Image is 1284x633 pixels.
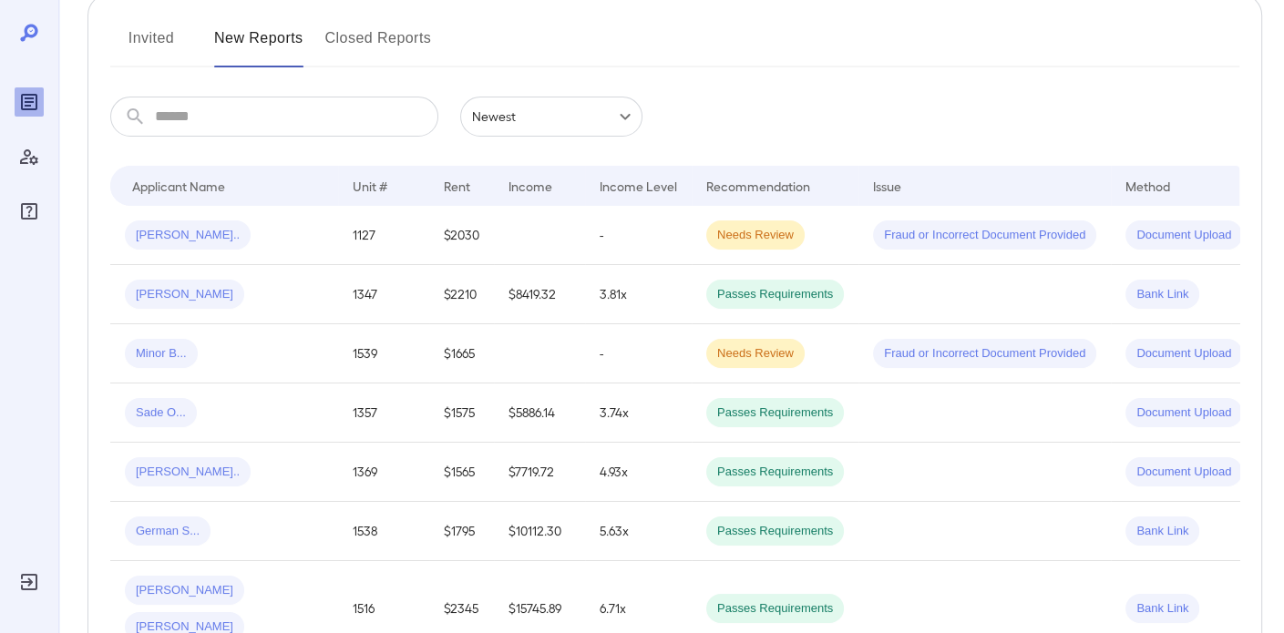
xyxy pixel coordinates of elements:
button: New Reports [214,24,303,67]
div: Unit # [353,175,387,197]
button: Closed Reports [325,24,432,67]
div: Recommendation [706,175,810,197]
div: Method [1125,175,1170,197]
td: $7719.72 [494,443,585,502]
span: [PERSON_NAME].. [125,464,251,481]
td: 5.63x [585,502,692,561]
td: $8419.32 [494,265,585,324]
div: Log Out [15,567,44,597]
td: 1538 [338,502,429,561]
td: 4.93x [585,443,692,502]
td: - [585,206,692,265]
span: Document Upload [1125,464,1242,481]
div: Income [508,175,552,197]
div: FAQ [15,197,44,226]
span: Passes Requirements [706,600,844,618]
span: Needs Review [706,345,805,362]
div: Reports [15,87,44,117]
td: $2030 [429,206,494,265]
td: - [585,324,692,383]
td: 1369 [338,443,429,502]
span: German S... [125,523,211,540]
span: [PERSON_NAME] [125,582,244,599]
span: Fraud or Incorrect Document Provided [873,227,1096,244]
div: Manage Users [15,142,44,171]
td: 1357 [338,383,429,443]
td: 1539 [338,324,429,383]
span: Passes Requirements [706,464,844,481]
span: Document Upload [1125,345,1242,362]
span: Passes Requirements [706,523,844,540]
span: Fraud or Incorrect Document Provided [873,345,1096,362]
span: Sade O... [125,404,197,422]
td: $2210 [429,265,494,324]
td: 1347 [338,265,429,324]
button: Invited [110,24,192,67]
div: Income Level [600,175,677,197]
td: $1565 [429,443,494,502]
span: Passes Requirements [706,286,844,303]
span: Bank Link [1125,600,1199,618]
span: Needs Review [706,227,805,244]
span: Document Upload [1125,404,1242,422]
td: $1665 [429,324,494,383]
td: 3.81x [585,265,692,324]
span: Minor B... [125,345,198,362]
div: Newest [460,97,642,137]
span: Bank Link [1125,286,1199,303]
span: Bank Link [1125,523,1199,540]
div: Issue [873,175,902,197]
span: Passes Requirements [706,404,844,422]
span: Document Upload [1125,227,1242,244]
td: 1127 [338,206,429,265]
div: Applicant Name [132,175,225,197]
div: Rent [444,175,473,197]
td: $5886.14 [494,383,585,443]
td: $1575 [429,383,494,443]
span: [PERSON_NAME].. [125,227,251,244]
span: [PERSON_NAME] [125,286,244,303]
td: $10112.30 [494,502,585,561]
td: 3.74x [585,383,692,443]
td: $1795 [429,502,494,561]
